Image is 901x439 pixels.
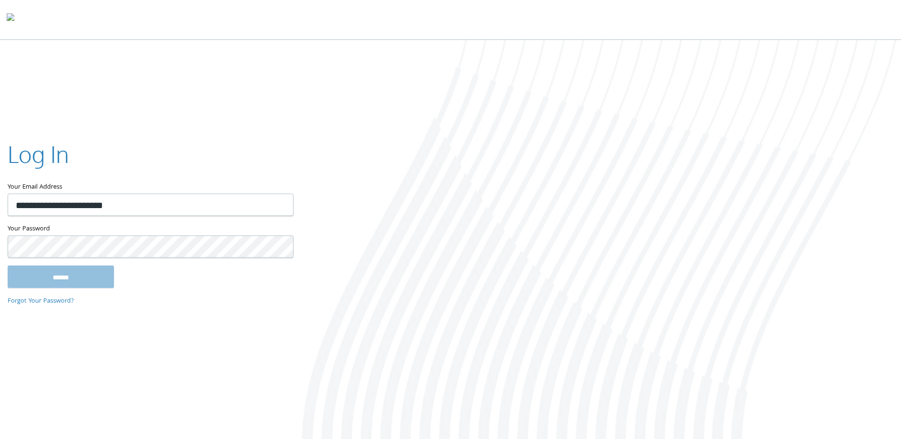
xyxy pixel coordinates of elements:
label: Your Password [8,224,293,236]
h2: Log In [8,138,69,170]
keeper-lock: Open Keeper Popup [275,241,286,252]
img: todyl-logo-dark.svg [7,10,14,29]
a: Forgot Your Password? [8,296,74,307]
keeper-lock: Open Keeper Popup [275,199,286,210]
